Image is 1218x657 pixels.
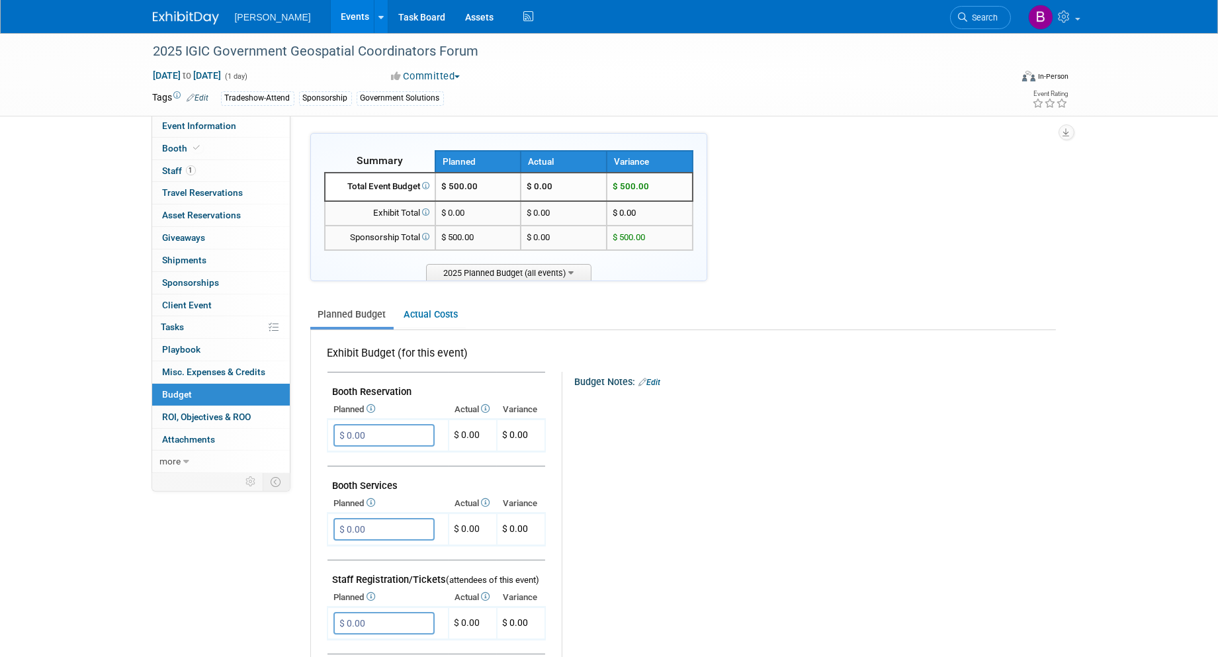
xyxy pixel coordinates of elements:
div: Total Event Budget [331,181,429,193]
div: Event Rating [1032,91,1068,97]
span: $ 500.00 [441,181,478,191]
a: Playbook [152,339,290,361]
div: 2025 IGIC Government Geospatial Coordinators Forum [149,40,991,64]
span: Summary [357,154,403,167]
img: ExhibitDay [153,11,219,24]
i: Booth reservation complete [194,144,200,152]
td: $ 0.00 [521,201,607,226]
th: Actual [449,588,497,607]
span: Event Information [163,120,237,131]
span: [DATE] [DATE] [153,69,222,81]
th: Planned [327,400,449,419]
a: Budget [152,384,290,406]
a: Search [950,6,1011,29]
th: Actual [449,494,497,513]
span: Search [968,13,998,22]
span: Travel Reservations [163,187,243,198]
td: Personalize Event Tab Strip [240,473,263,490]
span: to [181,70,194,81]
span: $ 500.00 [613,232,645,242]
span: Budget [163,389,193,400]
span: Playbook [163,344,201,355]
button: Committed [386,69,465,83]
td: Booth Services [327,466,545,495]
span: $ 0.00 [503,523,529,534]
a: Booth [152,138,290,159]
span: $ 0.00 [613,208,636,218]
a: more [152,451,290,472]
div: Exhibit Budget (for this event) [327,346,540,368]
div: Exhibit Total [331,207,429,220]
a: Asset Reservations [152,204,290,226]
span: $ 500.00 [441,232,474,242]
span: Misc. Expenses & Credits [163,367,266,377]
span: (attendees of this event) [447,575,540,585]
a: Tasks [152,316,290,338]
a: Shipments [152,249,290,271]
th: Variance [497,400,545,419]
th: Variance [607,151,693,173]
td: $ 0.00 [449,607,497,640]
span: $ 500.00 [613,181,649,191]
th: Actual [449,400,497,419]
div: Sponsorship Total [331,232,429,244]
a: Edit [187,93,209,103]
div: Event Format [933,69,1069,89]
span: [PERSON_NAME] [235,12,311,22]
td: $ 0.00 [521,173,607,201]
span: $ 0.00 [503,429,529,440]
a: Planned Budget [310,302,394,327]
span: Client Event [163,300,212,310]
a: Sponsorships [152,272,290,294]
div: In-Person [1037,71,1068,81]
span: Booth [163,143,203,153]
td: Toggle Event Tabs [263,473,290,490]
a: Event Information [152,115,290,137]
th: Planned [435,151,521,173]
div: Tradeshow-Attend [221,91,294,105]
span: $ 0.00 [455,429,480,440]
img: Buse Onen [1028,5,1053,30]
th: Planned [327,588,449,607]
div: Budget Notes: [575,372,1054,389]
a: Client Event [152,294,290,316]
span: (1 day) [224,72,248,81]
a: Misc. Expenses & Credits [152,361,290,383]
span: Attachments [163,434,216,445]
div: Sponsorship [299,91,352,105]
th: Variance [497,494,545,513]
th: Variance [497,588,545,607]
a: Edit [639,378,661,387]
a: ROI, Objectives & ROO [152,406,290,428]
td: Booth Reservation [327,372,545,401]
a: Staff1 [152,160,290,182]
span: $ 0.00 [503,617,529,628]
span: Sponsorships [163,277,220,288]
a: Attachments [152,429,290,451]
th: Planned [327,494,449,513]
a: Actual Costs [396,302,466,327]
span: ROI, Objectives & ROO [163,412,251,422]
th: Actual [521,151,607,173]
td: $ 0.00 [521,226,607,250]
div: Government Solutions [357,91,444,105]
span: Asset Reservations [163,210,241,220]
span: Giveaways [163,232,206,243]
span: Tasks [161,322,185,332]
td: Tags [153,91,209,106]
img: Format-Inperson.png [1022,71,1035,81]
a: Giveaways [152,227,290,249]
span: Shipments [163,255,207,265]
span: 2025 Planned Budget (all events) [426,264,591,281]
td: $ 0.00 [449,513,497,546]
span: 1 [186,165,196,175]
td: Staff Registration/Tickets [327,560,545,589]
span: $ 0.00 [441,208,464,218]
span: more [160,456,181,466]
a: Travel Reservations [152,182,290,204]
span: Staff [163,165,196,176]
